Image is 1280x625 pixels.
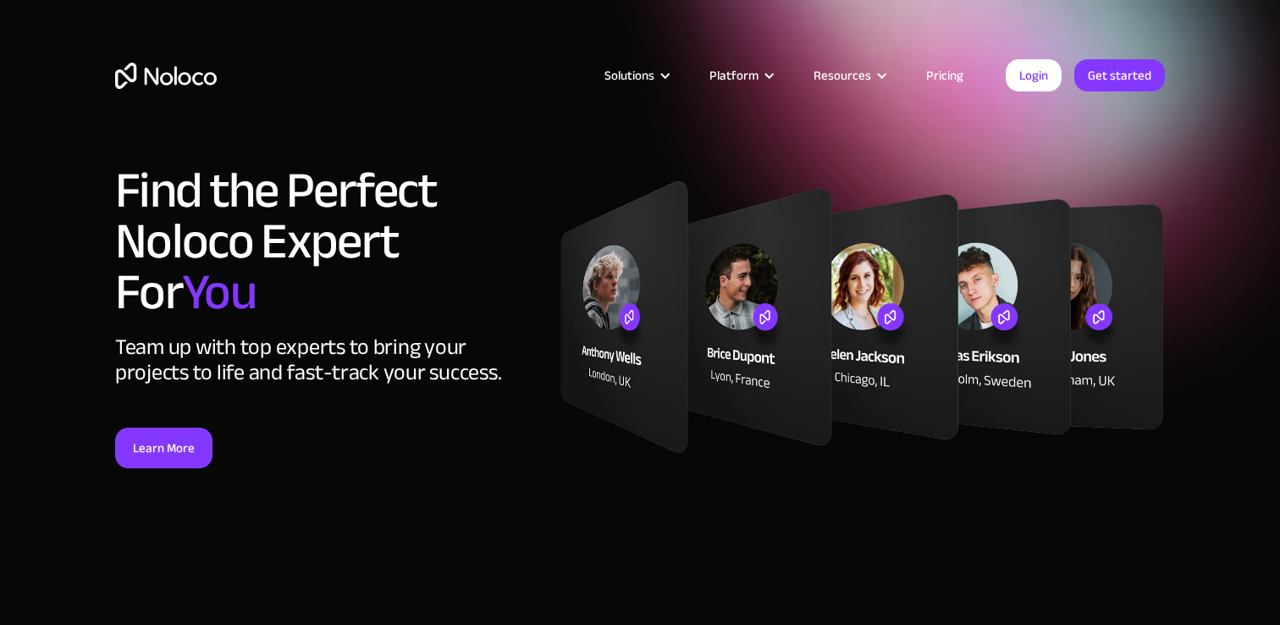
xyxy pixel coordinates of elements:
a: Pricing [905,64,985,86]
div: Platform [709,64,759,86]
h1: Find the Perfect Noloco Expert For [115,165,543,318]
div: Solutions [604,64,654,86]
div: Resources [792,64,905,86]
a: Learn More [115,428,212,468]
a: home [115,63,217,89]
a: Get started [1074,59,1165,91]
span: You [182,245,256,340]
div: Solutions [583,64,688,86]
div: Resources [814,64,871,86]
a: Login [1006,59,1062,91]
div: Team up with top experts to bring your projects to life and fast-track your success. [115,335,543,385]
div: Platform [688,64,792,86]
